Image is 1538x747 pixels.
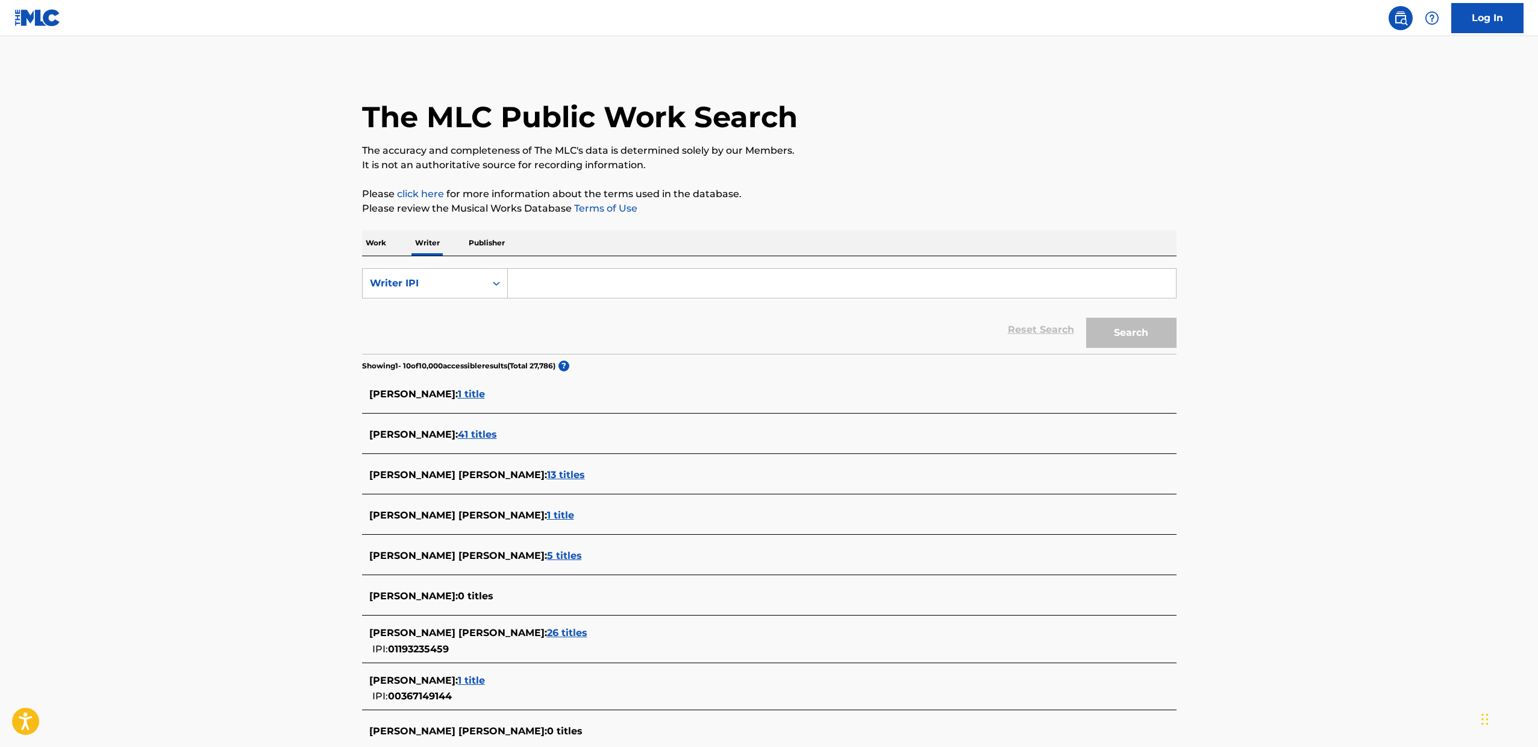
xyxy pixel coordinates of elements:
span: [PERSON_NAME] [PERSON_NAME] : [369,550,547,561]
p: Work [362,230,390,256]
img: help [1425,11,1439,25]
span: IPI: [372,690,388,702]
a: Public Search [1389,6,1413,30]
span: 26 titles [547,627,587,638]
span: 0 titles [458,590,493,602]
span: [PERSON_NAME] [PERSON_NAME] : [369,725,547,737]
span: [PERSON_NAME] [PERSON_NAME] : [369,469,547,481]
span: [PERSON_NAME] : [369,675,458,686]
span: IPI: [372,643,388,655]
span: 13 titles [547,469,585,481]
div: Drag [1481,701,1489,737]
div: Help [1420,6,1444,30]
p: The accuracy and completeness of The MLC's data is determined solely by our Members. [362,143,1177,158]
form: Search Form [362,268,1177,354]
span: 00367149144 [388,690,452,702]
a: click here [397,188,444,200]
a: Log In [1451,3,1524,33]
p: Showing 1 - 10 of 10,000 accessible results (Total 27,786 ) [362,361,555,371]
span: 1 title [458,388,485,400]
span: 1 title [458,675,485,686]
span: 0 titles [547,725,583,737]
span: 41 titles [458,429,497,440]
div: Writer IPI [370,276,478,291]
img: search [1393,11,1408,25]
span: [PERSON_NAME] [PERSON_NAME] : [369,509,547,521]
p: Please review the Musical Works Database [362,201,1177,216]
span: [PERSON_NAME] : [369,388,458,400]
span: 1 title [547,509,574,521]
span: 5 titles [547,550,582,561]
span: [PERSON_NAME] : [369,590,458,602]
img: MLC Logo [14,9,61,27]
span: ? [558,361,569,371]
p: Publisher [465,230,508,256]
h1: The MLC Public Work Search [362,99,798,135]
span: 01193235459 [388,643,449,655]
p: It is not an authoritative source for recording information. [362,158,1177,172]
iframe: Chat Widget [1478,689,1538,747]
a: Terms of Use [572,203,637,214]
span: [PERSON_NAME] : [369,429,458,440]
span: [PERSON_NAME] [PERSON_NAME] : [369,627,547,638]
p: Writer [411,230,443,256]
p: Please for more information about the terms used in the database. [362,187,1177,201]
